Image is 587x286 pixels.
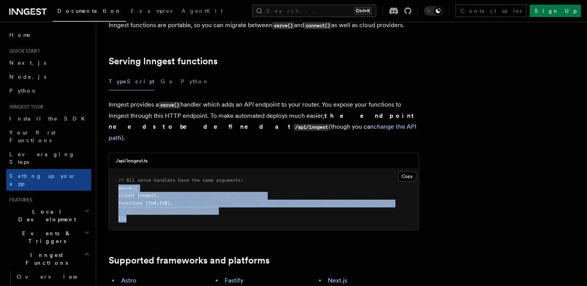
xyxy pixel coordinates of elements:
[109,99,419,143] p: Inngest provides a handler which adds an API endpoint to your router. You expose your functions t...
[143,200,145,206] span: :
[455,5,526,17] a: Contact sales
[109,20,419,31] p: Inngest functions are portable, so you can migrate between and as well as cloud providers.
[328,277,347,284] a: Next.js
[398,171,416,181] button: Copy
[162,193,265,198] span: // a client created with new Inngest()
[9,151,75,165] span: Leveraging Steps
[6,226,91,248] button: Events & Triggers
[159,200,170,206] span: fnB]
[115,158,148,164] h3: ./api/inngest.ts
[118,193,135,198] span: client
[6,104,43,110] span: Inngest tour
[118,200,143,206] span: functions
[294,124,329,131] code: /api/inngest
[225,277,244,284] a: Fastify
[6,208,85,223] span: Local Development
[156,193,159,198] span: ,
[170,200,173,206] span: ,
[109,255,270,266] a: Supported frameworks and platforms
[6,126,91,147] a: Your first Functions
[161,73,175,90] button: Go
[9,60,46,66] span: Next.js
[131,8,172,14] span: Examples
[530,5,581,17] a: Sign Up
[182,8,223,14] span: AgentKit
[17,274,97,280] span: Overview
[6,251,84,267] span: Inngest Functions
[6,205,91,226] button: Local Development
[6,28,91,42] a: Home
[145,200,156,206] span: [fnA
[118,215,126,221] span: });
[126,2,177,21] a: Examples
[175,200,393,206] span: // an array of Inngest functions to serve, created with inngest.createFunction()
[9,88,38,94] span: Python
[252,5,376,17] button: Search...Ctrl+K
[9,74,46,80] span: Node.js
[118,185,132,191] span: serve
[424,6,443,16] button: Toggle dark mode
[6,197,32,203] span: Features
[6,48,40,54] span: Quick start
[9,129,55,143] span: Your first Functions
[109,56,218,67] a: Serving Inngest functions
[6,248,91,270] button: Inngest Functions
[181,73,209,90] button: Python
[6,56,91,70] a: Next.js
[6,70,91,84] a: Node.js
[57,8,121,14] span: Documentation
[159,102,180,109] code: serve()
[132,185,137,191] span: ({
[156,200,159,206] span: ,
[6,84,91,98] a: Python
[354,7,372,15] kbd: Ctrl+K
[9,115,90,122] span: Install the SDK
[272,22,294,29] code: serve()
[124,208,216,213] span: /* Optional extra configuration */
[6,147,91,169] a: Leveraging Steps
[6,112,91,126] a: Install the SDK
[109,73,154,90] button: TypeScript
[53,2,126,22] a: Documentation
[135,193,137,198] span: :
[121,277,136,284] a: Astro
[9,31,31,39] span: Home
[177,2,227,21] a: AgentKit
[9,173,76,187] span: Setting up your app
[6,229,85,245] span: Events & Triggers
[137,193,156,198] span: inngest
[6,169,91,191] a: Setting up your app
[304,22,331,29] code: connect()
[14,270,91,284] a: Overview
[118,177,243,183] span: // All serve handlers have the same arguments:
